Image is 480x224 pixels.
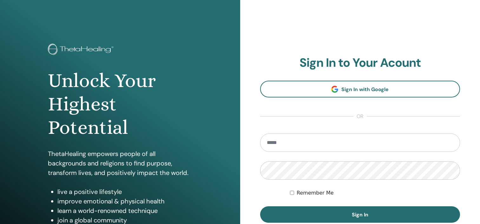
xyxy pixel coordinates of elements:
[57,196,192,206] li: improve emotional & physical health
[260,81,460,97] a: Sign In with Google
[57,206,192,215] li: learn a world-renowned technique
[353,113,367,120] span: or
[290,189,460,197] div: Keep me authenticated indefinitely or until I manually logout
[48,69,192,140] h1: Unlock Your Highest Potential
[260,206,460,223] button: Sign In
[57,187,192,196] li: live a positive lifestyle
[341,86,389,93] span: Sign In with Google
[297,189,334,197] label: Remember Me
[48,149,192,177] p: ThetaHealing empowers people of all backgrounds and religions to find purpose, transform lives, a...
[352,211,368,218] span: Sign In
[260,56,460,70] h2: Sign In to Your Acount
